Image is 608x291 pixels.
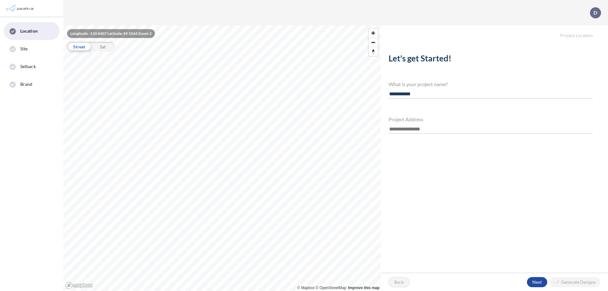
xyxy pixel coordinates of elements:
[593,10,597,16] p: D
[381,25,608,38] h5: Project Location
[20,46,28,52] span: Site
[297,286,315,290] a: Mapbox
[67,42,91,51] div: Street
[369,47,378,56] button: Reset bearing to north
[369,28,378,38] button: Zoom in
[369,38,378,47] button: Zoom out
[5,3,35,14] img: Parafin
[316,286,346,290] a: OpenStreetMap
[389,54,593,66] h2: Let's get Started!
[67,29,155,38] div: Longitude: -110.8407 Latitude: 49.1044 Zoom: 2
[532,279,542,285] p: Next
[527,277,547,287] button: Next
[20,28,38,34] span: Location
[389,116,593,122] h4: Project Address
[91,42,115,51] div: Sat
[65,282,93,289] a: Mapbox homepage
[63,25,381,291] canvas: Map
[348,286,379,290] a: Improve this map
[20,81,33,87] span: Brand
[20,63,36,70] span: Setback
[389,81,593,87] h4: What is your project name?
